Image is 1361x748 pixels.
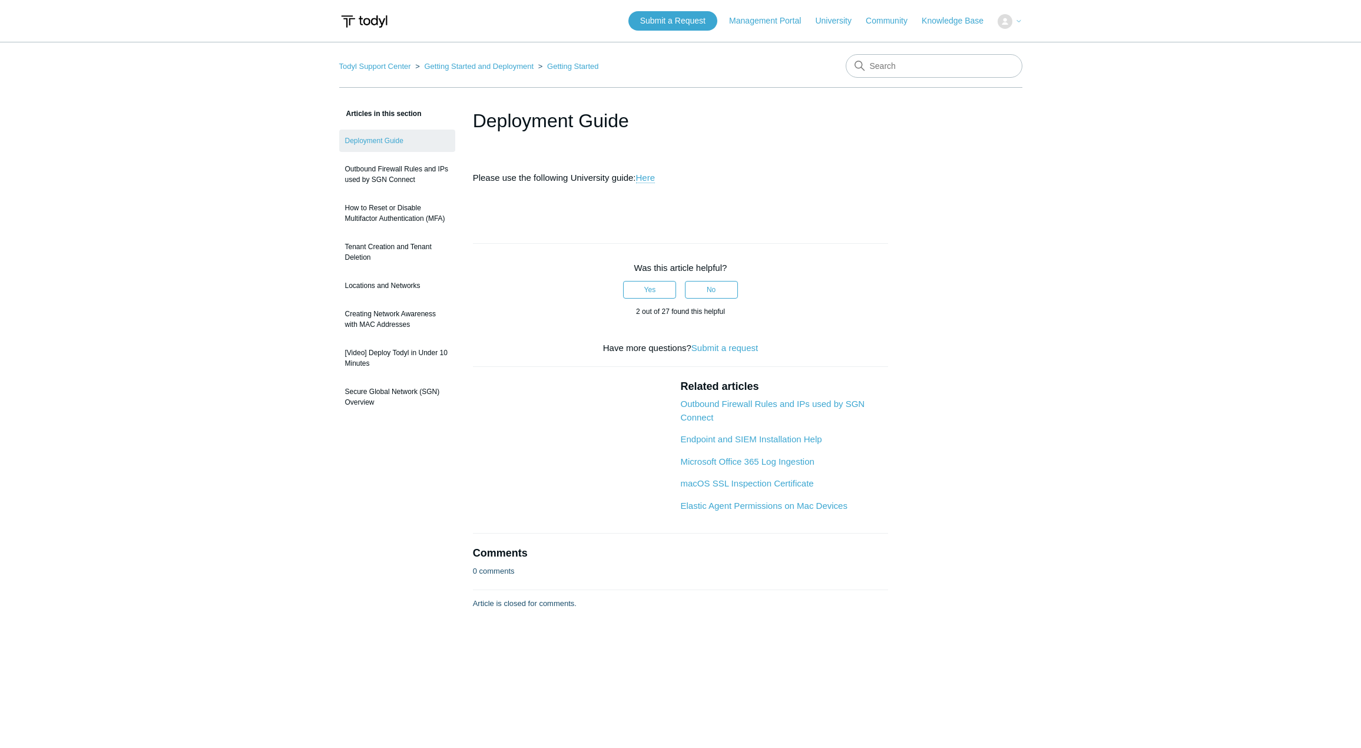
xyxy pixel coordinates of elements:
a: Getting Started and Deployment [424,62,534,71]
p: 0 comments [473,565,515,577]
a: Tenant Creation and Tenant Deletion [339,236,455,269]
a: Knowledge Base [922,15,995,27]
p: Please use the following University guide: [473,171,889,185]
a: Here [636,173,655,183]
a: Submit a request [691,343,758,353]
span: 2 out of 27 found this helpful [636,307,725,316]
li: Getting Started and Deployment [413,62,536,71]
h1: Deployment Guide [473,107,889,135]
img: Todyl Support Center Help Center home page [339,11,389,32]
a: Secure Global Network (SGN) Overview [339,380,455,413]
a: Endpoint and SIEM Installation Help [680,434,822,444]
a: Microsoft Office 365 Log Ingestion [680,456,814,466]
h2: Related articles [680,379,888,395]
a: Submit a Request [628,11,717,31]
h2: Comments [473,545,889,561]
button: This article was helpful [623,281,676,299]
a: Creating Network Awareness with MAC Addresses [339,303,455,336]
a: Community [866,15,919,27]
a: Outbound Firewall Rules and IPs used by SGN Connect [680,399,865,422]
a: Getting Started [547,62,598,71]
li: Todyl Support Center [339,62,413,71]
span: Articles in this section [339,110,422,118]
a: Management Portal [729,15,813,27]
a: Todyl Support Center [339,62,411,71]
a: How to Reset or Disable Multifactor Authentication (MFA) [339,197,455,230]
li: Getting Started [536,62,599,71]
input: Search [846,54,1022,78]
div: Have more questions? [473,342,889,355]
p: Article is closed for comments. [473,598,577,610]
a: [Video] Deploy Todyl in Under 10 Minutes [339,342,455,375]
a: University [815,15,863,27]
a: Elastic Agent Permissions on Mac Devices [680,501,847,511]
a: Deployment Guide [339,130,455,152]
a: Outbound Firewall Rules and IPs used by SGN Connect [339,158,455,191]
span: Was this article helpful? [634,263,727,273]
button: This article was not helpful [685,281,738,299]
a: Locations and Networks [339,274,455,297]
a: macOS SSL Inspection Certificate [680,478,813,488]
